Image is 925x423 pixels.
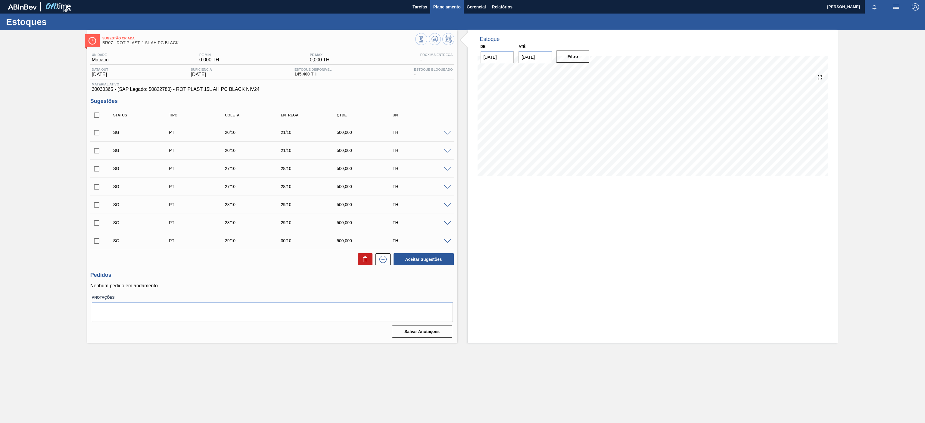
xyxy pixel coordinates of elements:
[335,202,400,207] div: 500,000
[335,238,400,243] div: 500,000
[191,68,212,71] span: Suficiência
[112,166,176,171] div: Sugestão Criada
[279,238,344,243] div: 30/10/2025
[92,68,108,71] span: Data out
[223,166,288,171] div: 27/10/2025
[223,202,288,207] div: 28/10/2025
[413,3,427,11] span: Tarefas
[90,98,454,104] h3: Sugestões
[391,130,456,135] div: TH
[112,184,176,189] div: Sugestão Criada
[199,53,219,57] span: PE MIN
[112,113,176,117] div: Status
[865,3,884,11] button: Notificações
[392,326,452,338] button: Salvar Anotações
[556,51,590,63] button: Filtro
[279,148,344,153] div: 21/10/2025
[419,53,454,63] div: -
[90,272,454,278] h3: Pedidos
[391,238,456,243] div: TH
[102,41,415,45] span: BR07 - ROT PLAST. 1.5L AH PC BLACK
[167,166,232,171] div: Pedido de Transferência
[223,148,288,153] div: 20/10/2025
[519,51,552,63] input: dd/mm/yyyy
[335,113,400,117] div: Qtde
[92,53,109,57] span: Unidade
[335,184,400,189] div: 500,000
[519,45,525,49] label: Até
[191,72,212,77] span: [DATE]
[112,238,176,243] div: Sugestão Criada
[415,33,427,45] button: Visão Geral dos Estoques
[199,57,219,63] span: 0,000 TH
[112,148,176,153] div: Sugestão Criada
[391,220,456,225] div: TH
[335,220,400,225] div: 500,000
[223,220,288,225] div: 28/10/2025
[223,130,288,135] div: 20/10/2025
[279,202,344,207] div: 29/10/2025
[279,184,344,189] div: 28/10/2025
[102,36,415,40] span: Sugestão Criada
[294,68,332,71] span: Estoque Disponível
[355,253,372,265] div: Excluir Sugestões
[112,202,176,207] div: Sugestão Criada
[433,3,461,11] span: Planejamento
[442,33,454,45] button: Programar Estoque
[92,57,109,63] span: Macacu
[92,87,453,92] span: 30030365 - (SAP Legado: 50822780) - ROT PLAST 15L AH PC BLACK NIV24
[92,82,453,86] span: Material ativo
[492,3,512,11] span: Relatórios
[310,57,330,63] span: 0,000 TH
[892,3,900,11] img: userActions
[92,293,453,302] label: Anotações
[391,202,456,207] div: TH
[167,148,232,153] div: Pedido de Transferência
[480,36,500,42] div: Estoque
[481,51,514,63] input: dd/mm/yyyy
[6,18,113,25] h1: Estoques
[223,184,288,189] div: 27/10/2025
[89,37,96,45] img: Ícone
[167,202,232,207] div: Pedido de Transferência
[279,113,344,117] div: Entrega
[372,253,391,265] div: Nova sugestão
[394,253,454,265] button: Aceitar Sugestões
[413,68,454,77] div: -
[391,166,456,171] div: TH
[8,4,37,10] img: TNhmsLtSVTkK8tSr43FrP2fwEKptu5GPRR3wAAAABJRU5ErkJggg==
[481,45,486,49] label: De
[223,113,288,117] div: Coleta
[391,113,456,117] div: UN
[429,33,441,45] button: Atualizar Gráfico
[279,130,344,135] div: 21/10/2025
[420,53,453,57] span: Próxima Entrega
[112,220,176,225] div: Sugestão Criada
[391,148,456,153] div: TH
[167,113,232,117] div: Tipo
[414,68,453,71] span: Estoque Bloqueado
[167,130,232,135] div: Pedido de Transferência
[167,220,232,225] div: Pedido de Transferência
[335,166,400,171] div: 500,000
[112,130,176,135] div: Sugestão Criada
[912,3,919,11] img: Logout
[279,220,344,225] div: 29/10/2025
[335,130,400,135] div: 500,000
[335,148,400,153] div: 500,000
[391,184,456,189] div: TH
[167,184,232,189] div: Pedido de Transferência
[90,283,454,289] p: Nenhum pedido em andamento
[92,72,108,77] span: [DATE]
[310,53,330,57] span: PE MAX
[467,3,486,11] span: Gerencial
[294,72,332,76] span: 145,400 TH
[223,238,288,243] div: 29/10/2025
[391,253,454,266] div: Aceitar Sugestões
[167,238,232,243] div: Pedido de Transferência
[279,166,344,171] div: 28/10/2025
